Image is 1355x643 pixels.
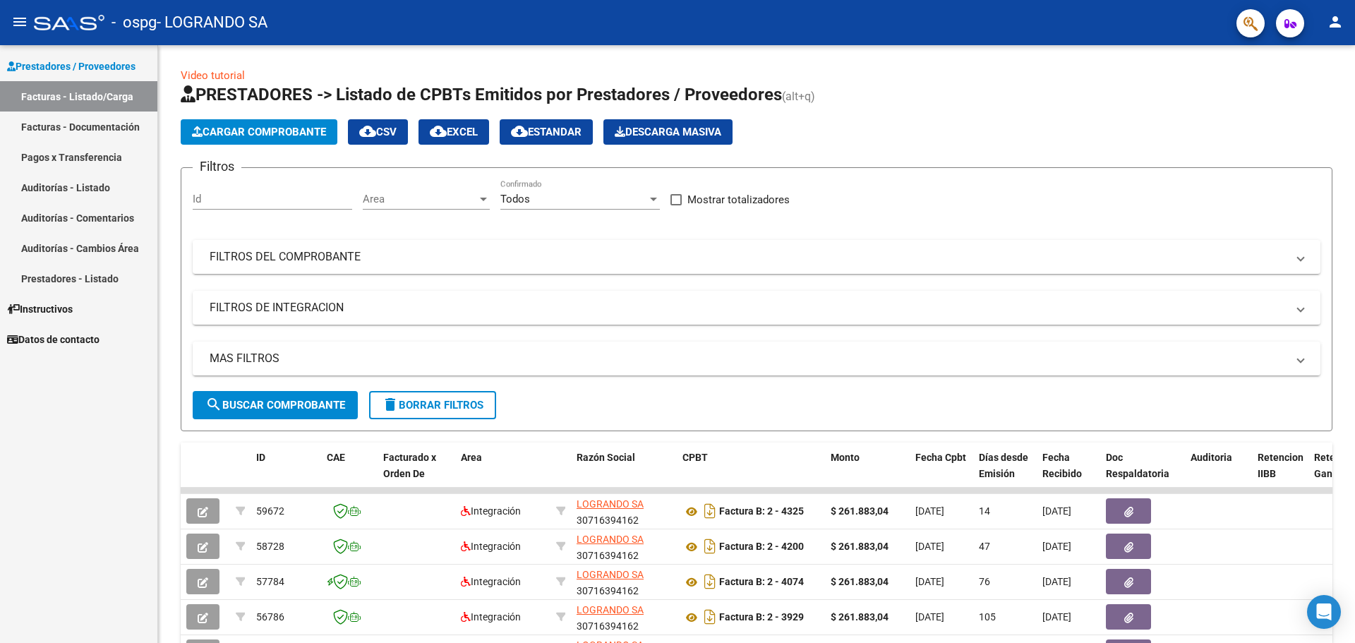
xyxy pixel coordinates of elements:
div: Open Intercom Messenger [1307,595,1341,629]
span: 47 [979,541,990,552]
strong: Factura B: 2 - 4200 [719,541,804,553]
span: Todos [500,193,530,205]
button: Borrar Filtros [369,391,496,419]
span: (alt+q) [782,90,815,103]
span: EXCEL [430,126,478,138]
mat-icon: delete [382,396,399,413]
span: Fecha Recibido [1042,452,1082,479]
span: Estandar [511,126,582,138]
span: [DATE] [1042,541,1071,552]
datatable-header-cell: Fecha Recibido [1037,443,1100,505]
datatable-header-cell: ID [251,443,321,505]
datatable-header-cell: Facturado x Orden De [378,443,455,505]
span: LOGRANDO SA [577,569,644,580]
span: Prestadores / Proveedores [7,59,135,74]
mat-icon: cloud_download [511,123,528,140]
span: 14 [979,505,990,517]
span: Integración [461,576,521,587]
span: ID [256,452,265,463]
span: Monto [831,452,860,463]
mat-panel-title: MAS FILTROS [210,351,1287,366]
span: Datos de contacto [7,332,100,347]
span: Integración [461,611,521,623]
datatable-header-cell: CAE [321,443,378,505]
span: Area [461,452,482,463]
span: CSV [359,126,397,138]
span: [DATE] [915,505,944,517]
span: Area [363,193,477,205]
span: 56786 [256,611,284,623]
datatable-header-cell: Auditoria [1185,443,1252,505]
span: [DATE] [915,541,944,552]
datatable-header-cell: Monto [825,443,910,505]
span: Cargar Comprobante [192,126,326,138]
i: Descargar documento [701,535,719,558]
i: Descargar documento [701,606,719,628]
mat-icon: cloud_download [359,123,376,140]
datatable-header-cell: Area [455,443,550,505]
i: Descargar documento [701,500,719,522]
div: 30716394162 [577,602,671,632]
span: Facturado x Orden De [383,452,436,479]
mat-icon: search [205,396,222,413]
button: Estandar [500,119,593,145]
datatable-header-cell: Fecha Cpbt [910,443,973,505]
span: - ospg [112,7,157,38]
span: Mostrar totalizadores [687,191,790,208]
strong: Factura B: 2 - 4074 [719,577,804,588]
span: Borrar Filtros [382,399,483,411]
span: Retencion IIBB [1258,452,1303,479]
span: [DATE] [915,611,944,623]
span: 105 [979,611,996,623]
div: 30716394162 [577,567,671,596]
strong: $ 261.883,04 [831,576,889,587]
span: 76 [979,576,990,587]
span: Auditoria [1191,452,1232,463]
datatable-header-cell: CPBT [677,443,825,505]
span: [DATE] [1042,611,1071,623]
datatable-header-cell: Doc Respaldatoria [1100,443,1185,505]
button: EXCEL [418,119,489,145]
span: Días desde Emisión [979,452,1028,479]
mat-icon: person [1327,13,1344,30]
span: CAE [327,452,345,463]
span: CPBT [682,452,708,463]
span: 59672 [256,505,284,517]
span: [DATE] [915,576,944,587]
span: Instructivos [7,301,73,317]
mat-expansion-panel-header: FILTROS DE INTEGRACION [193,291,1320,325]
strong: $ 261.883,04 [831,611,889,623]
mat-expansion-panel-header: FILTROS DEL COMPROBANTE [193,240,1320,274]
span: Descarga Masiva [615,126,721,138]
span: LOGRANDO SA [577,604,644,615]
datatable-header-cell: Razón Social [571,443,677,505]
app-download-masive: Descarga masiva de comprobantes (adjuntos) [603,119,733,145]
strong: $ 261.883,04 [831,505,889,517]
button: Cargar Comprobante [181,119,337,145]
div: 30716394162 [577,531,671,561]
span: LOGRANDO SA [577,534,644,545]
mat-panel-title: FILTROS DE INTEGRACION [210,300,1287,316]
span: [DATE] [1042,505,1071,517]
span: Razón Social [577,452,635,463]
span: [DATE] [1042,576,1071,587]
mat-expansion-panel-header: MAS FILTROS [193,342,1320,375]
span: Integración [461,541,521,552]
span: - LOGRANDO SA [157,7,267,38]
datatable-header-cell: Días desde Emisión [973,443,1037,505]
a: Video tutorial [181,69,245,82]
i: Descargar documento [701,570,719,593]
mat-icon: cloud_download [430,123,447,140]
span: 58728 [256,541,284,552]
strong: $ 261.883,04 [831,541,889,552]
mat-panel-title: FILTROS DEL COMPROBANTE [210,249,1287,265]
strong: Factura B: 2 - 3929 [719,612,804,623]
span: Buscar Comprobante [205,399,345,411]
span: Doc Respaldatoria [1106,452,1169,479]
span: Integración [461,505,521,517]
strong: Factura B: 2 - 4325 [719,506,804,517]
span: PRESTADORES -> Listado de CPBTs Emitidos por Prestadores / Proveedores [181,85,782,104]
button: Buscar Comprobante [193,391,358,419]
button: Descarga Masiva [603,119,733,145]
span: LOGRANDO SA [577,498,644,510]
